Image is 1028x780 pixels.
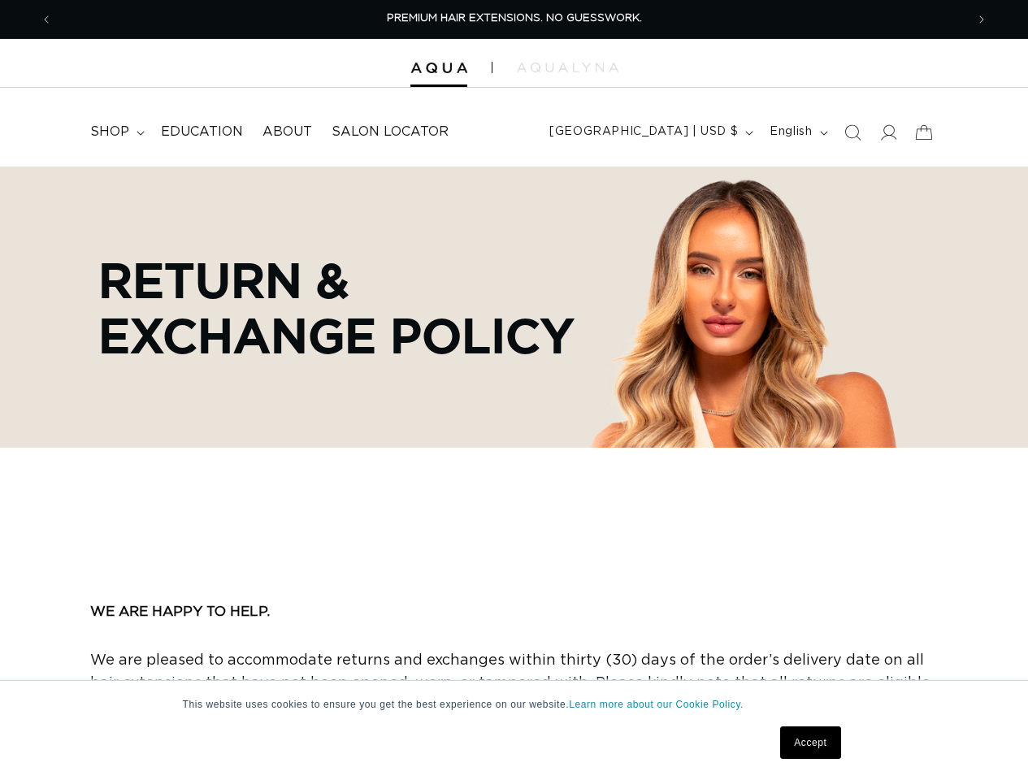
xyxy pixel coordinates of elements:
[569,699,744,710] a: Learn more about our Cookie Policy.
[262,123,312,141] span: About
[253,114,322,150] a: About
[90,653,930,713] span: We are pleased to accommodate returns and exchanges within thirty (30) days of the order’s delive...
[770,123,812,141] span: English
[98,252,578,362] p: Return & Exchange Policy
[322,114,458,150] a: Salon Locator
[161,123,243,141] span: Education
[183,697,846,712] p: This website uses cookies to ensure you get the best experience on our website.
[90,604,270,618] b: WE ARE HAPPY TO HELP.
[540,117,760,148] button: [GEOGRAPHIC_DATA] | USD $
[80,114,151,150] summary: shop
[332,123,449,141] span: Salon Locator
[90,123,129,141] span: shop
[835,115,870,150] summary: Search
[387,13,642,24] span: PREMIUM HAIR EXTENSIONS. NO GUESSWORK.
[410,63,467,74] img: Aqua Hair Extensions
[964,4,1000,35] button: Next announcement
[517,63,618,72] img: aqualyna.com
[151,114,253,150] a: Education
[28,4,64,35] button: Previous announcement
[549,123,738,141] span: [GEOGRAPHIC_DATA] | USD $
[780,726,840,759] a: Accept
[760,117,834,148] button: English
